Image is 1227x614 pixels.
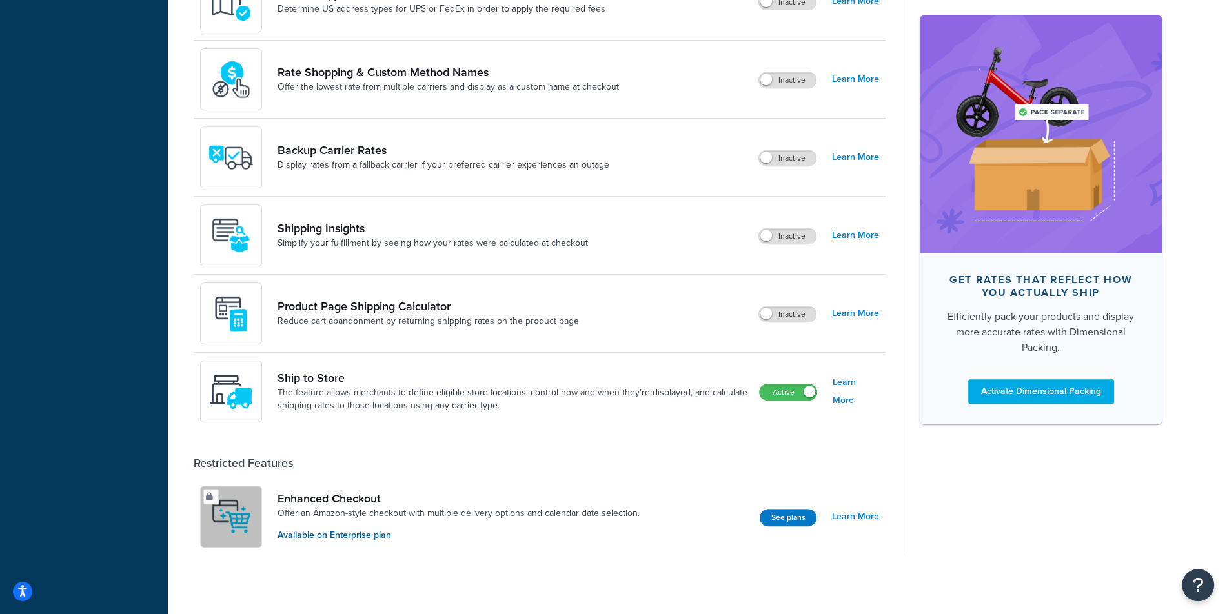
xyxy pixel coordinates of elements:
[968,379,1114,404] a: Activate Dimensional Packing
[208,369,254,414] img: icon-duo-feat-ship-to-store-7c4d6248.svg
[759,228,816,244] label: Inactive
[278,386,749,412] a: The feature allows merchants to define eligible store locations, control how and when they’re dis...
[194,456,293,470] div: Restricted Features
[940,273,1141,299] div: Get rates that reflect how you actually ship
[832,226,879,244] a: Learn More
[278,507,640,520] a: Offer an Amazon-style checkout with multiple delivery options and calendar date selection.
[278,315,579,328] a: Reduce cart abandonment by returning shipping rates on the product page
[278,299,579,313] a: Product Page Shipping Calculator
[940,309,1141,355] div: Efficiently pack your products and display more accurate rates with Dimensional Packing.
[278,221,588,235] a: Shipping Insights
[759,150,816,166] label: Inactive
[833,373,879,410] a: Learn More
[760,509,816,526] button: See plans
[1182,569,1214,601] button: Open Resource Center
[278,143,609,157] a: Backup Carrier Rates
[278,237,588,250] a: Simplify your fulfillment by seeing how your rates were calculated at checkout
[832,70,879,88] a: Learn More
[208,213,254,258] img: Acw9rhKYsOEjAAAAAElFTkSuQmCC
[278,81,619,94] a: Offer the lowest rate from multiple carriers and display as a custom name at checkout
[208,291,254,336] img: +D8d0cXZM7VpdAAAAAElFTkSuQmCC
[278,65,619,79] a: Rate Shopping & Custom Method Names
[832,508,879,526] a: Learn More
[278,371,749,385] a: Ship to Store
[278,528,640,542] p: Available on Enterprise plan
[832,148,879,166] a: Learn More
[760,384,816,400] label: Active
[278,159,609,172] a: Display rates from a fallback carrier if your preferred carrier experiences an outage
[832,304,879,322] a: Learn More
[759,306,816,322] label: Inactive
[759,72,816,88] label: Inactive
[208,57,254,102] img: icon-duo-feat-rate-shopping-ecdd8bed.png
[208,135,254,180] img: icon-duo-feat-backup-carrier-4420b188.png
[278,491,640,506] a: Enhanced Checkout
[278,3,605,15] a: Determine US address types for UPS or FedEx in order to apply the required fees
[939,35,1142,233] img: feature-image-dim-d40ad3071a2b3c8e08177464837368e35600d3c5e73b18a22c1e4bb210dc32ac.png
